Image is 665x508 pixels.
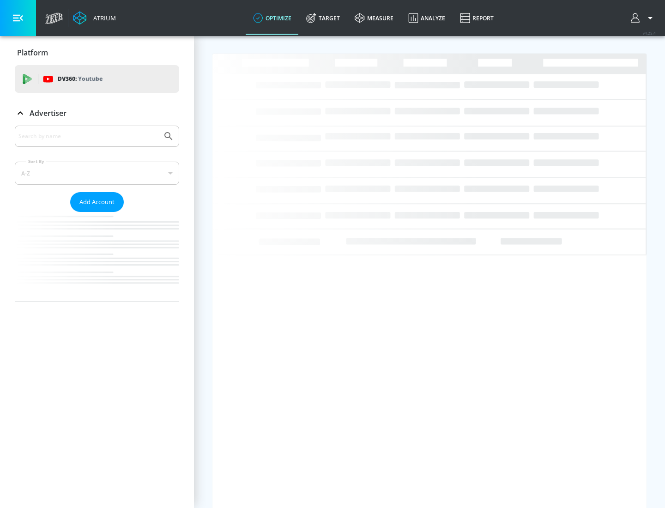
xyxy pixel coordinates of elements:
[15,65,179,93] div: DV360: Youtube
[79,197,115,207] span: Add Account
[246,1,299,35] a: optimize
[15,100,179,126] div: Advertiser
[58,74,103,84] p: DV360:
[347,1,401,35] a: measure
[15,40,179,66] div: Platform
[78,74,103,84] p: Youtube
[30,108,66,118] p: Advertiser
[70,192,124,212] button: Add Account
[15,212,179,302] nav: list of Advertiser
[73,11,116,25] a: Atrium
[15,126,179,302] div: Advertiser
[15,162,179,185] div: A-Z
[90,14,116,22] div: Atrium
[26,158,46,164] label: Sort By
[17,48,48,58] p: Platform
[299,1,347,35] a: Target
[18,130,158,142] input: Search by name
[401,1,453,35] a: Analyze
[453,1,501,35] a: Report
[643,30,656,36] span: v 4.25.4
